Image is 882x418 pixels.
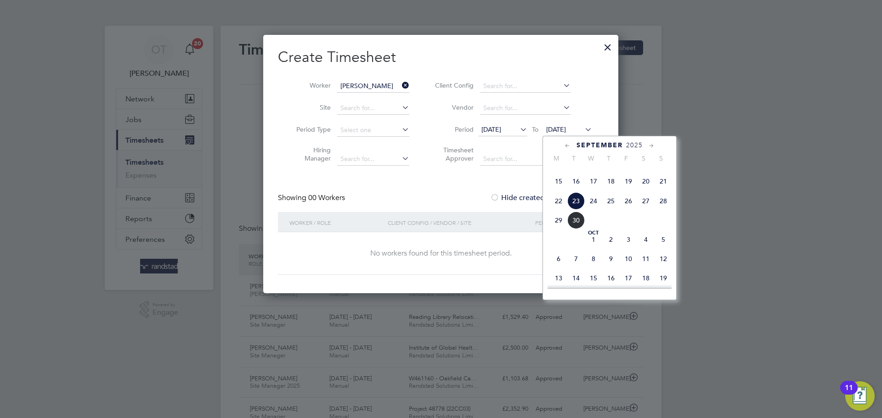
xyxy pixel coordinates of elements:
label: Hide created timesheets [490,193,583,202]
span: 19 [620,173,637,190]
div: 11 [845,388,853,400]
span: [DATE] [481,125,501,134]
span: 27 [637,192,655,210]
label: Client Config [432,81,474,89]
button: Open Resource Center, 11 new notifications [845,381,875,411]
label: Period [432,125,474,134]
div: Showing [278,193,347,203]
span: W [582,154,600,162]
label: Period Type [289,125,331,134]
span: 24 [585,192,602,210]
span: 2025 [626,141,643,149]
span: 28 [655,192,672,210]
label: Site [289,103,331,111]
div: Period [533,212,594,233]
span: 5 [655,231,672,248]
span: 2 [602,231,620,248]
span: 16 [602,269,620,287]
span: F [617,154,635,162]
label: Vendor [432,103,474,111]
span: Oct [585,231,602,235]
input: Search for... [337,80,409,93]
input: Search for... [337,153,409,166]
span: 29 [550,212,567,229]
span: 3 [620,231,637,248]
span: 19 [655,269,672,287]
label: Hiring Manager [289,146,331,162]
span: 13 [550,269,567,287]
span: 17 [620,269,637,287]
span: 26 [620,192,637,210]
span: [DATE] [546,125,566,134]
span: M [548,154,565,162]
span: 00 Workers [308,193,345,202]
div: Client Config / Vendor / Site [385,212,533,233]
span: 11 [637,250,655,268]
input: Search for... [337,102,409,115]
span: 10 [620,250,637,268]
span: 9 [602,250,620,268]
span: September [577,141,623,149]
span: S [635,154,652,162]
input: Search for... [480,80,571,93]
span: 17 [585,173,602,190]
input: Select one [337,124,409,137]
span: T [565,154,582,162]
span: 14 [567,269,585,287]
span: To [529,123,541,135]
span: 20 [637,173,655,190]
span: 8 [585,250,602,268]
h2: Create Timesheet [278,48,604,67]
span: 18 [602,173,620,190]
span: 12 [655,250,672,268]
span: 22 [550,192,567,210]
span: 15 [585,269,602,287]
label: Worker [289,81,331,89]
label: Timesheet Approver [432,146,474,162]
div: Worker / Role [287,212,385,233]
span: S [652,154,670,162]
span: 16 [567,173,585,190]
span: 15 [550,173,567,190]
span: 18 [637,269,655,287]
span: 30 [567,212,585,229]
span: 25 [602,192,620,210]
div: No workers found for this timesheet period. [287,249,594,258]
span: T [600,154,617,162]
span: 6 [550,250,567,268]
input: Search for... [480,102,571,115]
input: Search for... [480,153,571,166]
span: 23 [567,192,585,210]
span: 1 [585,231,602,248]
span: 7 [567,250,585,268]
span: 21 [655,173,672,190]
span: 4 [637,231,655,248]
